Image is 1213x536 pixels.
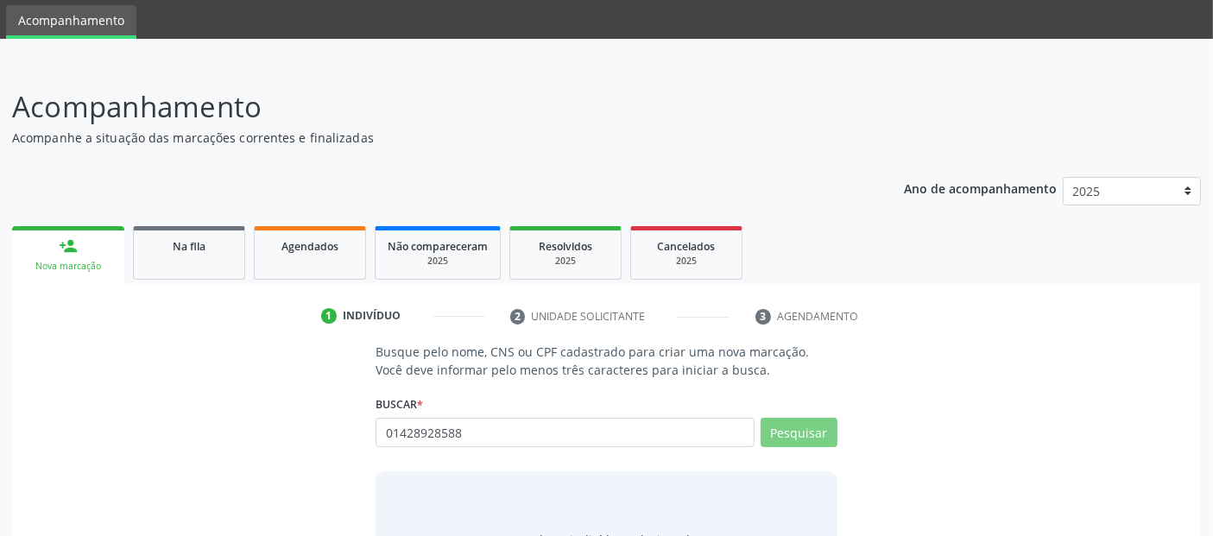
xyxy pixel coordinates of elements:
div: person_add [59,236,78,255]
div: Nova marcação [24,260,112,273]
a: Acompanhamento [6,5,136,39]
input: Busque por nome, CNS ou CPF [376,418,754,447]
span: Agendados [281,239,338,254]
p: Busque pelo nome, CNS ou CPF cadastrado para criar uma nova marcação. Você deve informar pelo men... [376,343,837,379]
span: Resolvidos [539,239,592,254]
button: Pesquisar [761,418,837,447]
p: Acompanhe a situação das marcações correntes e finalizadas [12,129,844,147]
div: 2025 [388,255,488,268]
span: Não compareceram [388,239,488,254]
span: Na fila [173,239,205,254]
p: Ano de acompanhamento [904,177,1057,199]
p: Acompanhamento [12,85,844,129]
div: 2025 [522,255,609,268]
span: Cancelados [658,239,716,254]
label: Buscar [376,391,423,418]
div: 1 [321,308,337,324]
div: Indivíduo [343,308,401,324]
div: 2025 [643,255,730,268]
